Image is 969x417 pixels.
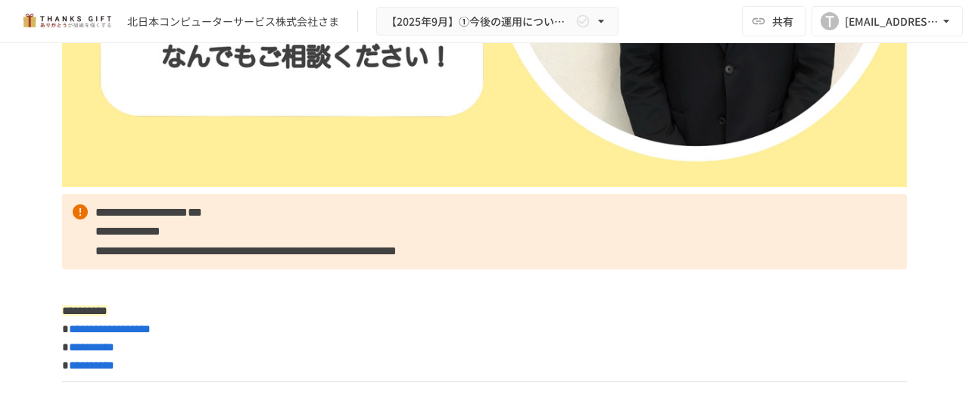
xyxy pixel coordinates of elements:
[812,6,963,36] button: T[EMAIL_ADDRESS][DOMAIN_NAME]
[18,9,115,33] img: mMP1OxWUAhQbsRWCurg7vIHe5HqDpP7qZo7fRoNLXQh
[742,6,805,36] button: 共有
[845,12,939,31] div: [EMAIL_ADDRESS][DOMAIN_NAME]
[386,12,572,31] span: 【2025年9月】①今後の運用についてのご案内/THANKS GIFTキックオフMTG
[821,12,839,30] div: T
[127,14,339,30] div: 北日本コンピューターサービス株式会社さま
[376,7,618,36] button: 【2025年9月】①今後の運用についてのご案内/THANKS GIFTキックオフMTG
[772,13,793,30] span: 共有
